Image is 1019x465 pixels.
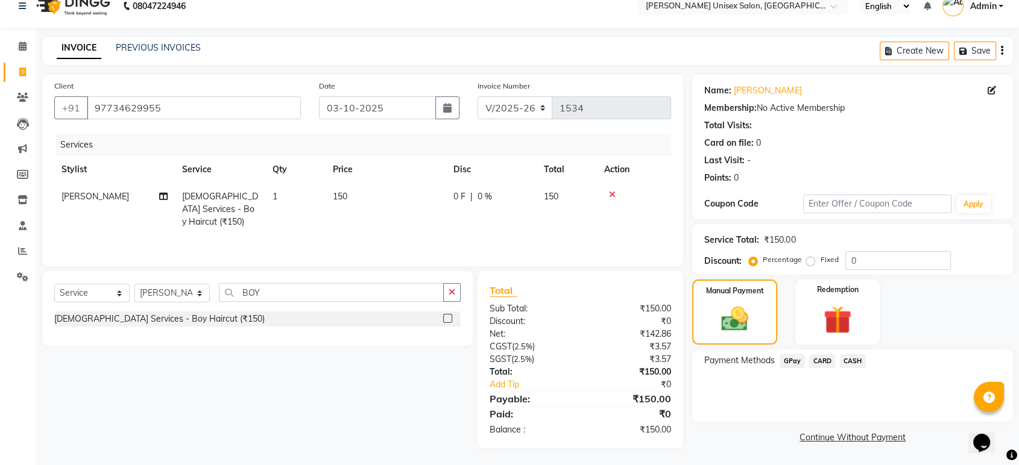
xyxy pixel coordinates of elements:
span: 150 [333,191,347,202]
div: ( ) [481,353,581,366]
div: - [747,154,751,167]
div: ₹3.57 [581,340,681,353]
span: CARD [809,354,835,368]
div: Total: [481,366,581,378]
div: Total Visits: [704,119,752,132]
div: Service Total: [704,234,759,246]
a: PREVIOUS INVOICES [116,42,201,53]
span: Payment Methods [704,354,775,367]
a: INVOICE [57,37,101,59]
div: 0 [734,172,739,184]
span: [PERSON_NAME] [62,191,129,202]
input: Search by Name/Mobile/Email/Code [87,96,301,119]
span: GPay [780,354,804,368]
button: Save [954,42,996,60]
th: Stylist [54,156,175,183]
div: ₹0 [597,378,680,391]
a: [PERSON_NAME] [734,84,801,97]
div: Coupon Code [704,198,803,210]
button: Create New [880,42,949,60]
input: Enter Offer / Coupon Code [803,195,951,213]
span: 2.5% [514,342,532,351]
div: ₹150.00 [581,366,681,378]
iframe: chat widget [968,417,1007,453]
img: _gift.svg [815,302,860,337]
div: 0 [756,137,761,149]
th: Qty [265,156,326,183]
span: 150 [544,191,558,202]
th: Service [175,156,265,183]
div: Sub Total: [481,302,581,315]
div: Membership: [704,102,757,114]
div: ₹142.86 [581,328,681,340]
label: Date [319,81,335,92]
span: 0 % [478,190,492,203]
span: Total [490,284,517,297]
span: 0 F [453,190,465,203]
div: Paid: [481,407,581,421]
a: Continue Without Payment [695,431,1011,444]
div: ₹150.00 [581,392,681,406]
span: 1 [273,191,277,202]
label: Client [54,81,74,92]
input: Search or Scan [219,283,444,302]
th: Price [326,156,446,183]
th: Disc [446,156,537,183]
div: Card on file: [704,137,754,149]
div: Payable: [481,392,581,406]
div: Last Visit: [704,154,745,167]
div: Balance : [481,423,581,436]
div: Discount: [481,315,581,328]
label: Fixed [820,254,838,265]
img: _cash.svg [713,304,756,334]
label: Redemption [816,284,858,295]
div: Points: [704,172,731,184]
div: ₹150.00 [764,234,795,246]
label: Invoice Number [478,81,530,92]
div: No Active Membership [704,102,1001,114]
div: ₹150.00 [581,302,681,315]
button: +91 [54,96,88,119]
div: Net: [481,328,581,340]
button: Apply [956,195,991,213]
div: ( ) [481,340,581,353]
span: 2.5% [514,354,532,364]
span: SGST [490,354,511,364]
span: CGST [490,341,512,352]
div: Discount: [704,255,742,267]
a: Add Tip [481,378,597,391]
span: [DEMOGRAPHIC_DATA] Services - Boy Haircut (₹150) [182,191,258,227]
span: CASH [840,354,866,368]
label: Manual Payment [706,286,764,296]
th: Action [597,156,671,183]
div: ₹0 [581,407,681,421]
th: Total [537,156,597,183]
span: | [470,190,473,203]
div: [DEMOGRAPHIC_DATA] Services - Boy Haircut (₹150) [54,313,265,325]
div: Services [55,134,680,156]
div: ₹0 [581,315,681,328]
label: Percentage [763,254,801,265]
div: ₹150.00 [581,423,681,436]
div: Name: [704,84,731,97]
div: ₹3.57 [581,353,681,366]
